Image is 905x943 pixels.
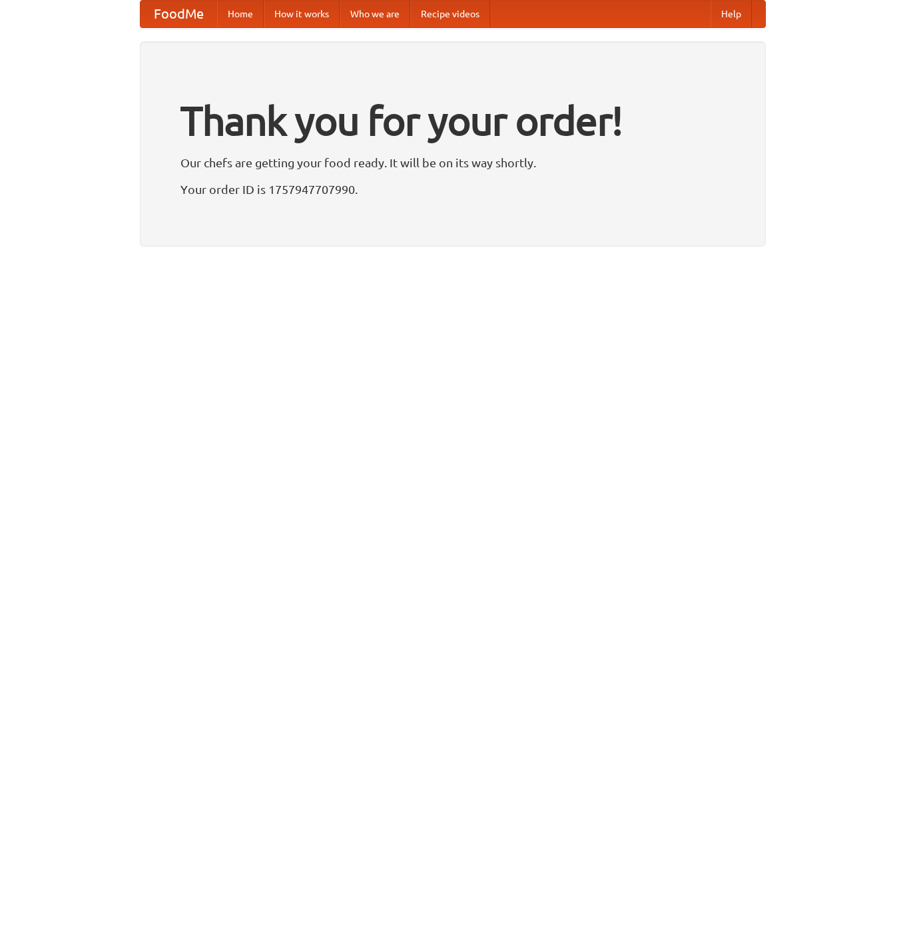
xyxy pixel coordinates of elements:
a: Recipe videos [410,1,490,27]
p: Our chefs are getting your food ready. It will be on its way shortly. [180,153,725,173]
p: Your order ID is 1757947707990. [180,179,725,199]
h1: Thank you for your order! [180,89,725,153]
a: FoodMe [141,1,217,27]
a: Who we are [340,1,410,27]
a: How it works [264,1,340,27]
a: Help [711,1,752,27]
a: Home [217,1,264,27]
